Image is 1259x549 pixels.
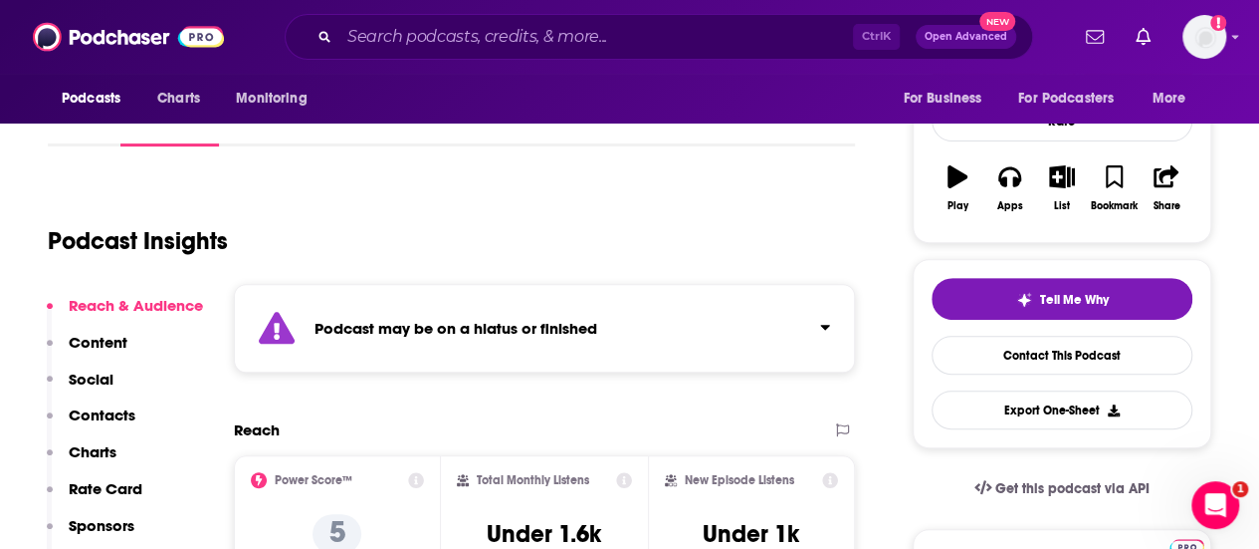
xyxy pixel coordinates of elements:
div: Bookmark [1091,200,1138,212]
button: Open AdvancedNew [916,25,1016,49]
div: Search podcasts, credits, & more... [285,14,1033,60]
span: Get this podcast via API [995,480,1150,497]
button: Reach & Audience [47,296,203,333]
span: Open Advanced [925,32,1007,42]
a: InsightsPodchaser Pro [120,101,219,146]
button: Contacts [47,406,135,442]
a: Show notifications dropdown [1128,20,1158,54]
a: About [48,101,93,146]
button: open menu [889,80,1006,118]
h2: Reach [234,420,280,439]
div: List [1054,200,1070,212]
p: Charts [69,442,116,461]
span: 1 [1232,481,1248,497]
button: open menu [1139,80,1211,118]
h1: Podcast Insights [48,226,228,256]
button: open menu [222,80,332,118]
button: Content [47,333,127,370]
p: Sponsors [69,516,134,535]
h3: Under 1.6k [487,519,601,549]
div: Play [947,200,968,212]
iframe: Intercom live chat [1191,481,1239,529]
button: Play [932,152,983,224]
span: More [1153,85,1186,113]
button: tell me why sparkleTell Me Why [932,278,1192,320]
span: Ctrl K [853,24,900,50]
strong: Podcast may be on a hiatus or finished [315,319,597,338]
svg: Add a profile image [1210,15,1226,31]
a: Charts [144,80,212,118]
button: Apps [983,152,1035,224]
a: Show notifications dropdown [1078,20,1112,54]
a: Reviews1 [371,101,449,146]
button: Show profile menu [1182,15,1226,59]
span: Logged in as LBraverman [1182,15,1226,59]
p: Reach & Audience [69,296,203,315]
img: tell me why sparkle [1016,292,1032,308]
h2: New Episode Listens [685,473,794,487]
a: Credits [478,101,529,146]
button: open menu [48,80,146,118]
button: Rate Card [47,479,142,516]
p: Social [69,370,113,389]
a: Similar [615,101,664,146]
input: Search podcasts, credits, & more... [339,21,853,53]
button: open menu [1005,80,1143,118]
a: Contact This Podcast [932,336,1192,375]
span: For Podcasters [1018,85,1114,113]
h3: Under 1k [703,519,799,549]
button: List [1036,152,1088,224]
span: Charts [157,85,200,113]
h2: Total Monthly Listens [477,473,589,487]
button: Charts [47,442,116,479]
div: Apps [997,200,1023,212]
span: Monitoring [236,85,307,113]
button: Share [1141,152,1192,224]
h2: Power Score™ [275,473,352,487]
a: Episodes319 [247,101,343,146]
img: User Profile [1182,15,1226,59]
span: New [979,12,1015,31]
img: Podchaser - Follow, Share and Rate Podcasts [33,18,224,56]
p: Contacts [69,406,135,424]
a: Get this podcast via API [958,464,1165,513]
span: Tell Me Why [1040,292,1109,308]
div: Share [1153,200,1179,212]
p: Rate Card [69,479,142,498]
span: For Business [903,85,981,113]
section: Click to expand status details [234,284,855,373]
button: Export One-Sheet [932,391,1192,429]
button: Social [47,370,113,407]
p: Content [69,333,127,352]
span: Podcasts [62,85,120,113]
button: Bookmark [1088,152,1140,224]
a: Lists [557,101,587,146]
